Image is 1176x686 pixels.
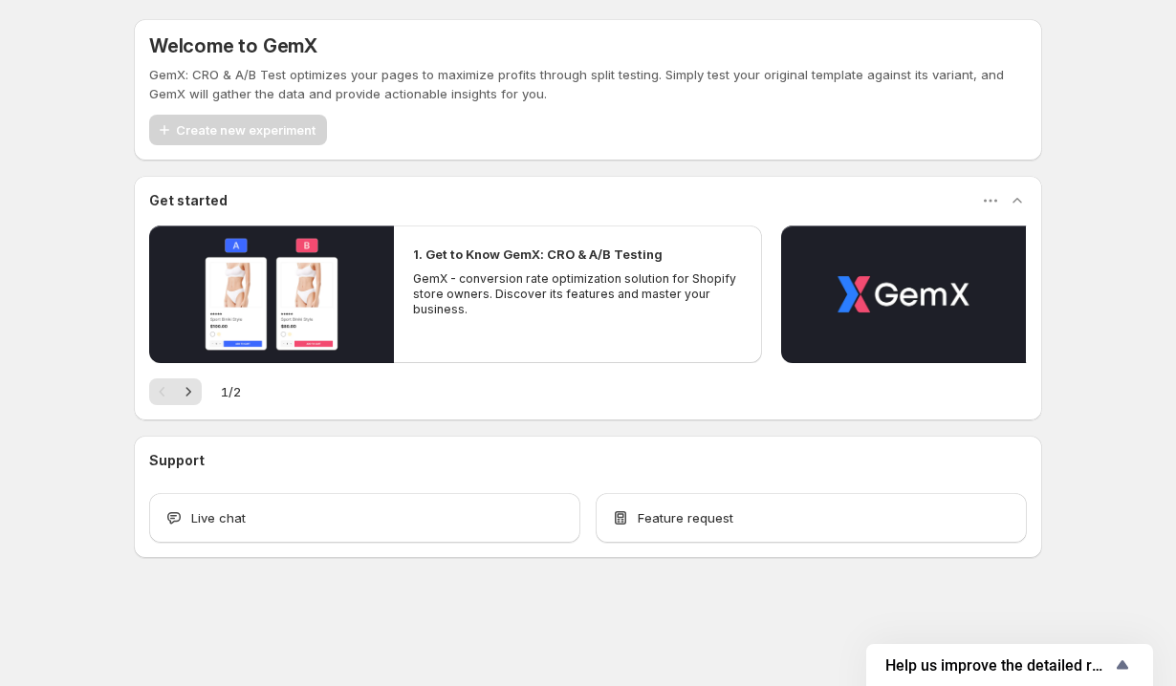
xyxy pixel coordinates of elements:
span: Feature request [638,508,733,527]
button: Show survey - Help us improve the detailed report for A/B campaigns [885,654,1134,676]
h5: Welcome to GemX [149,34,317,57]
h3: Get started [149,191,228,210]
span: 1 / 2 [221,382,241,401]
nav: Pagination [149,378,202,405]
button: Next [175,378,202,405]
h3: Support [149,451,205,470]
h2: 1. Get to Know GemX: CRO & A/B Testing [413,245,663,264]
button: Play video [781,225,1026,363]
button: Play video [149,225,394,363]
p: GemX - conversion rate optimization solution for Shopify store owners. Discover its features and ... [413,271,742,317]
span: Live chat [191,508,246,527]
span: Help us improve the detailed report for A/B campaigns [885,656,1111,675]
p: GemX: CRO & A/B Test optimizes your pages to maximize profits through split testing. Simply test ... [149,65,1027,103]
